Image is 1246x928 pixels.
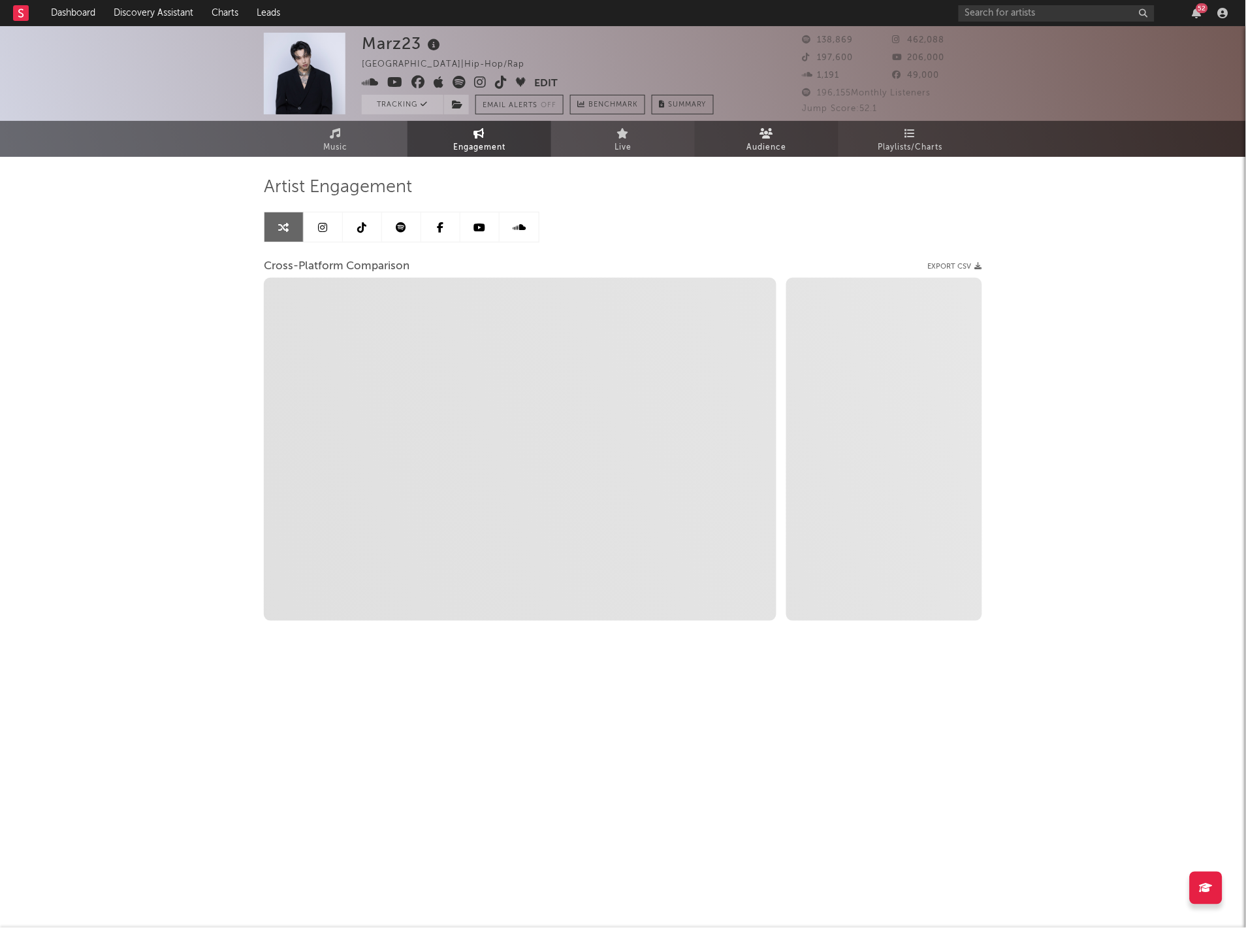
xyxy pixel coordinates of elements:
[362,95,443,114] button: Tracking
[264,121,407,157] a: Music
[928,263,982,271] button: Export CSV
[803,54,854,62] span: 197,600
[475,95,564,114] button: Email AlertsOff
[534,76,558,92] button: Edit
[652,95,714,114] button: Summary
[747,140,787,156] span: Audience
[615,140,631,156] span: Live
[570,95,645,114] a: Benchmark
[695,121,839,157] a: Audience
[362,33,443,54] div: Marz23
[878,140,943,156] span: Playlists/Charts
[803,36,854,44] span: 138,869
[893,36,945,44] span: 462,088
[803,89,931,97] span: 196,155 Monthly Listeners
[324,140,348,156] span: Music
[1192,8,1202,18] button: 52
[264,259,409,274] span: Cross-Platform Comparison
[839,121,982,157] a: Playlists/Charts
[407,121,551,157] a: Engagement
[668,101,707,108] span: Summary
[588,97,638,113] span: Benchmark
[541,102,556,109] em: Off
[893,71,940,80] span: 49,000
[551,121,695,157] a: Live
[803,105,878,113] span: Jump Score: 52.1
[803,71,840,80] span: 1,191
[362,57,539,73] div: [GEOGRAPHIC_DATA] | Hip-Hop/Rap
[264,180,412,195] span: Artist Engagement
[959,5,1155,22] input: Search for artists
[453,140,505,156] span: Engagement
[1196,3,1208,13] div: 52
[893,54,945,62] span: 206,000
